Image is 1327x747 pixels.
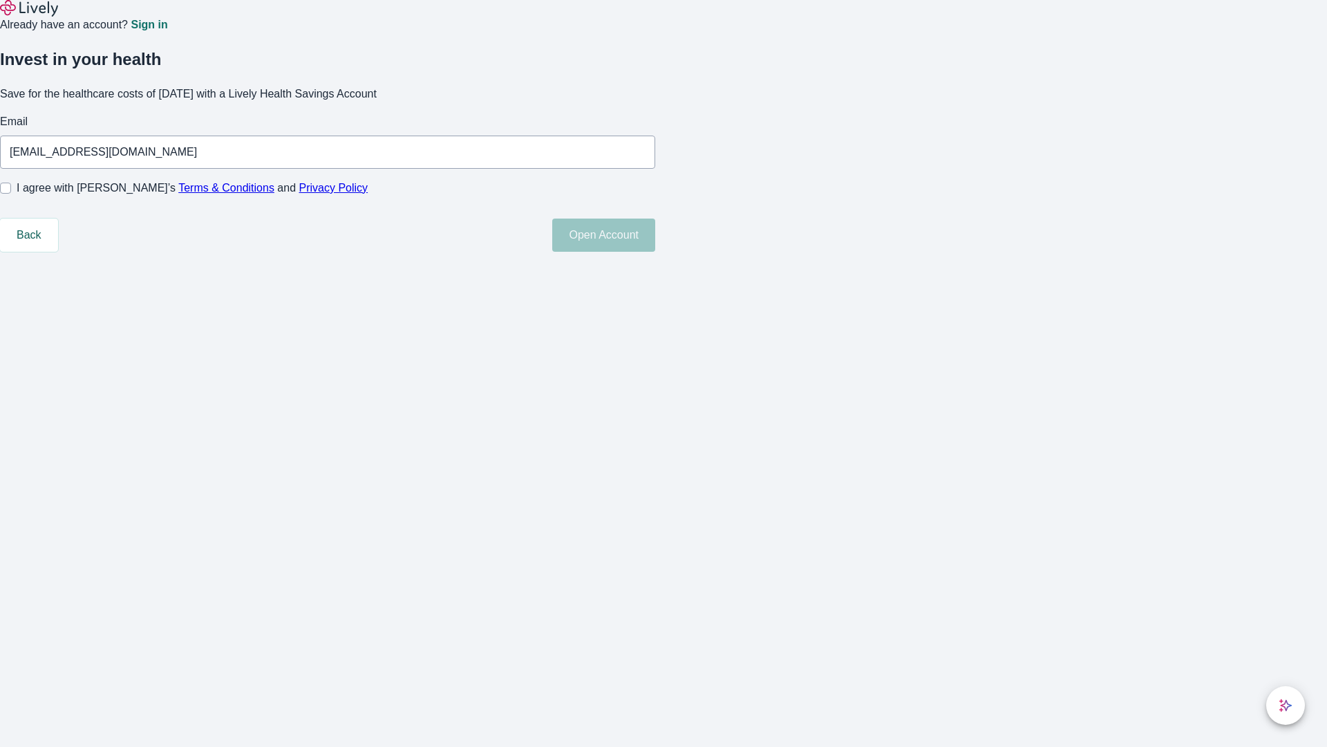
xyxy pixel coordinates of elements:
a: Sign in [131,19,167,30]
span: I agree with [PERSON_NAME]’s and [17,180,368,196]
svg: Lively AI Assistant [1279,699,1292,712]
button: chat [1266,686,1305,725]
a: Privacy Policy [299,182,368,194]
a: Terms & Conditions [178,182,274,194]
